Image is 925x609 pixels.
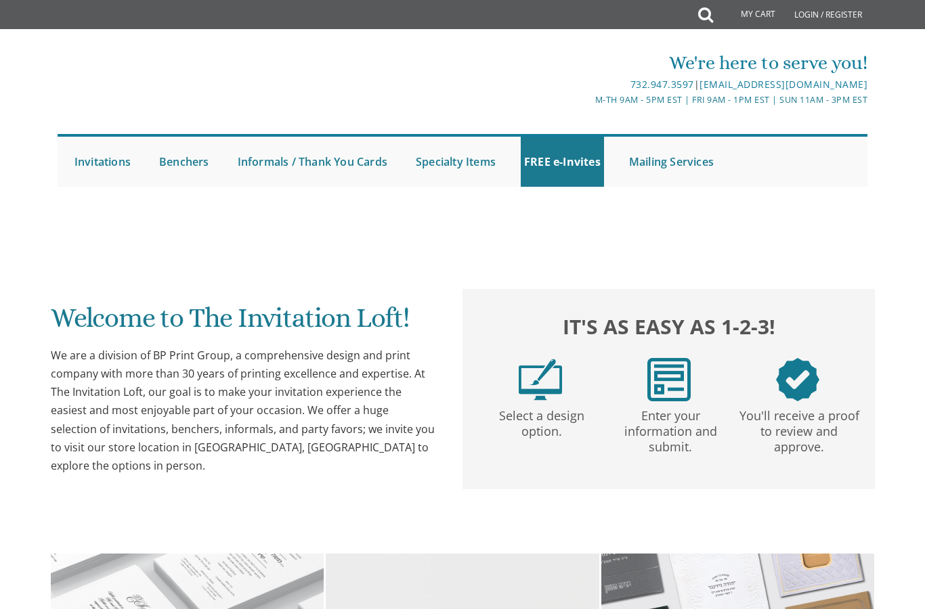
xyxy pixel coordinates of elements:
a: Specialty Items [412,137,499,187]
a: Informals / Thank You Cards [234,137,391,187]
a: Invitations [71,137,134,187]
img: step2.png [647,358,691,401]
div: We are a division of BP Print Group, a comprehensive design and print company with more than 30 y... [51,346,437,475]
div: M-Th 9am - 5pm EST | Fri 9am - 1pm EST | Sun 11am - 3pm EST [328,93,868,107]
div: | [328,76,868,93]
a: Mailing Services [626,137,717,187]
p: Select a design option. [480,401,603,439]
p: You'll receive a proof to review and approve. [737,401,861,455]
h1: Welcome to The Invitation Loft! [51,303,437,343]
img: step1.png [519,358,562,401]
a: My Cart [712,1,785,28]
a: [EMAIL_ADDRESS][DOMAIN_NAME] [700,78,867,91]
p: Enter your information and submit. [609,401,732,455]
img: step3.png [776,358,819,401]
a: FREE e-Invites [521,137,604,187]
a: 732.947.3597 [630,78,694,91]
h2: It's as easy as 1-2-3! [476,311,862,341]
a: Benchers [156,137,213,187]
div: We're here to serve you! [328,49,868,76]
